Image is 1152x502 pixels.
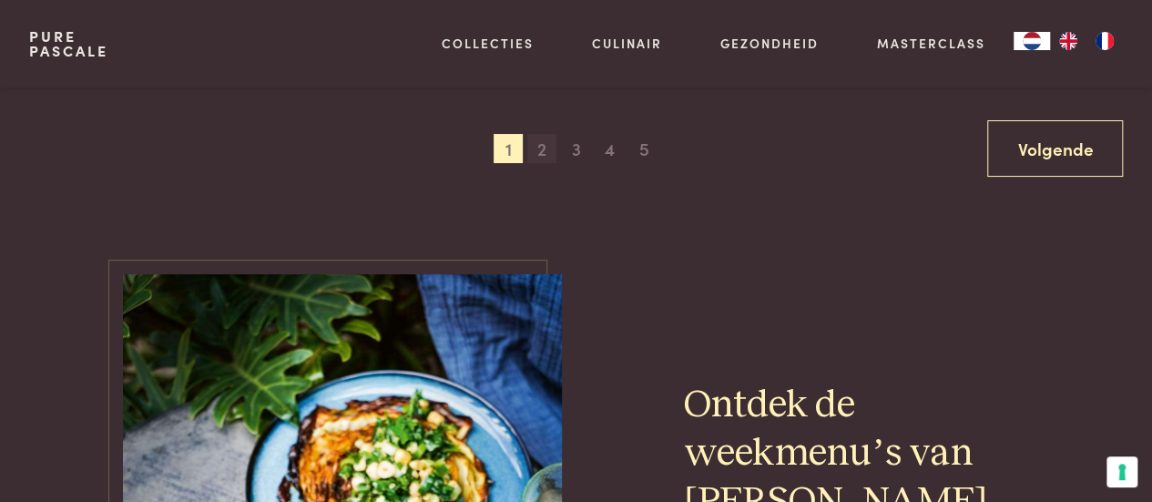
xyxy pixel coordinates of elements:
[562,134,591,163] span: 3
[29,29,108,58] a: PurePascale
[720,34,819,53] a: Gezondheid
[442,34,534,53] a: Collecties
[1014,32,1050,50] a: NL
[1086,32,1123,50] a: FR
[1014,32,1123,50] aside: Language selected: Nederlands
[527,134,556,163] span: 2
[629,134,658,163] span: 5
[1050,32,1086,50] a: EN
[592,34,662,53] a: Culinair
[1050,32,1123,50] ul: Language list
[1014,32,1050,50] div: Language
[987,120,1123,178] a: Volgende
[596,134,625,163] span: 4
[876,34,984,53] a: Masterclass
[494,134,523,163] span: 1
[1106,456,1137,487] button: Uw voorkeuren voor toestemming voor trackingtechnologieën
